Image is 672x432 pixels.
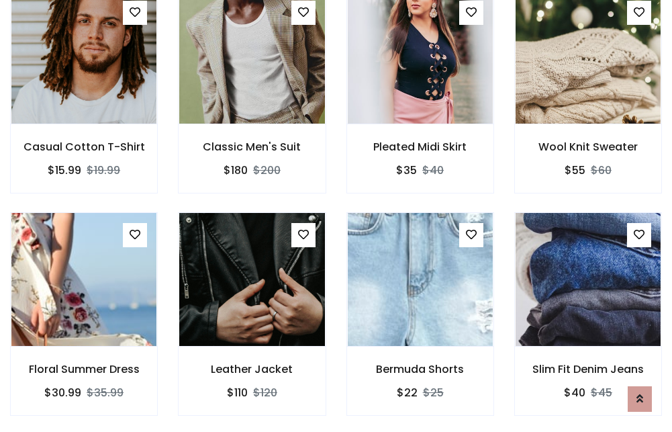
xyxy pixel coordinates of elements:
[253,385,277,400] del: $120
[347,363,493,376] h6: Bermuda Shorts
[515,140,661,153] h6: Wool Knit Sweater
[224,164,248,177] h6: $180
[227,386,248,399] h6: $110
[11,363,157,376] h6: Floral Summer Dress
[423,385,444,400] del: $25
[87,385,124,400] del: $35.99
[422,163,444,178] del: $40
[253,163,281,178] del: $200
[179,363,325,376] h6: Leather Jacket
[564,386,585,399] h6: $40
[347,140,493,153] h6: Pleated Midi Skirt
[397,386,418,399] h6: $22
[87,163,120,178] del: $19.99
[396,164,417,177] h6: $35
[591,163,612,178] del: $60
[11,140,157,153] h6: Casual Cotton T-Shirt
[565,164,585,177] h6: $55
[179,140,325,153] h6: Classic Men's Suit
[591,385,612,400] del: $45
[515,363,661,376] h6: Slim Fit Denim Jeans
[48,164,81,177] h6: $15.99
[44,386,81,399] h6: $30.99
